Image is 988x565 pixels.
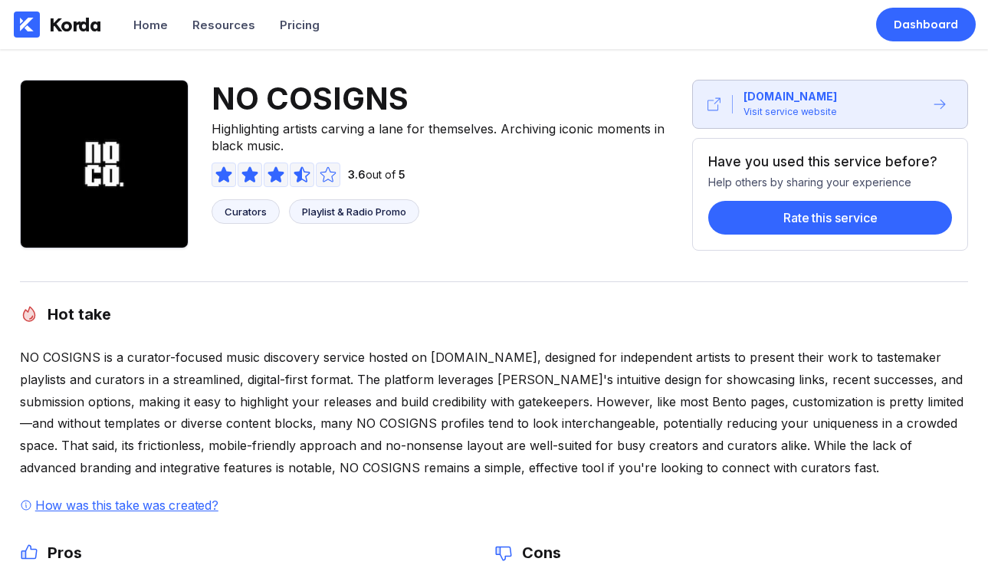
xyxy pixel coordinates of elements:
[212,80,674,117] span: NO COSIGNS
[692,80,968,129] button: [DOMAIN_NAME]Visit service website
[133,18,168,32] div: Home
[49,13,101,36] div: Korda
[20,347,968,479] div: NO COSIGNS is a curator-focused music discovery service hosted on [DOMAIN_NAME], designed for ind...
[513,544,561,562] h2: Cons
[225,205,267,218] div: Curators
[342,168,405,181] div: out of
[192,18,255,32] div: Resources
[708,201,952,235] button: Rate this service
[20,80,189,248] img: NO COSIGNS
[708,169,952,189] div: Help others by sharing your experience
[876,8,976,41] a: Dashboard
[280,18,320,32] div: Pricing
[32,498,222,513] div: How was this take was created?
[302,205,406,218] div: Playlist & Radio Promo
[743,89,836,104] div: [DOMAIN_NAME]
[212,199,280,224] a: Curators
[783,210,878,225] div: Rate this service
[399,168,405,181] span: 5
[289,199,419,224] a: Playlist & Radio Promo
[743,104,837,120] div: Visit service website
[708,154,944,169] div: Have you used this service before?
[212,117,674,155] span: Highlighting artists carving a lane for themselves. Archiving iconic moments in black music.
[894,17,958,32] div: Dashboard
[38,544,82,562] h2: Pros
[348,168,366,181] span: 3.6
[38,305,111,324] h2: Hot take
